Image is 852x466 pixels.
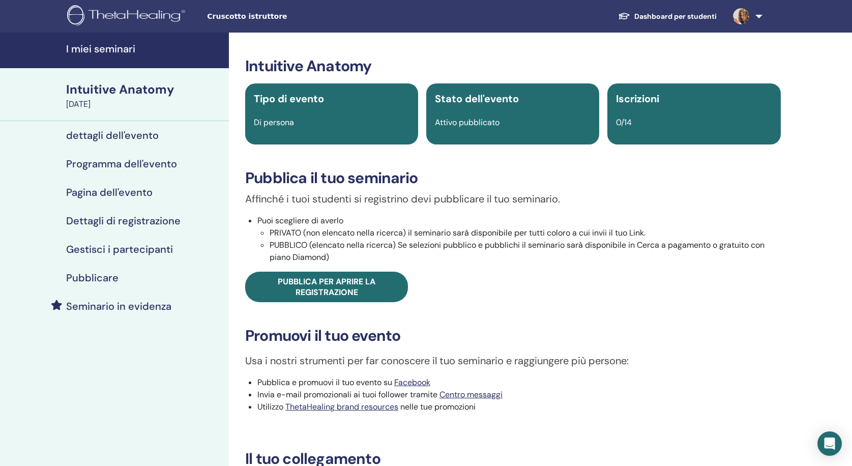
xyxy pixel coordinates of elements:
[66,43,223,55] h4: I miei seminari
[67,5,189,28] img: logo.png
[257,389,781,401] li: Invia e-mail promozionali ai tuoi follower tramite
[66,81,223,98] div: Intuitive Anatomy
[245,169,781,187] h3: Pubblica il tuo seminario
[66,300,171,312] h4: Seminario in evidenza
[270,239,781,264] li: PUBBLICO (elencato nella ricerca) Se selezioni pubblico e pubblichi il seminario sarà disponibile...
[245,327,781,345] h3: Promuovi il tuo evento
[245,353,781,368] p: Usa i nostri strumenti per far conoscere il tuo seminario e raggiungere più persone:
[66,215,181,227] h4: Dettagli di registrazione
[66,158,177,170] h4: Programma dell'evento
[278,276,375,298] span: Pubblica per aprire la registrazione
[439,389,503,400] a: Centro messaggi
[616,117,632,128] span: 0/14
[610,7,725,26] a: Dashboard per studenti
[817,431,842,456] div: Open Intercom Messenger
[66,272,119,284] h4: Pubblicare
[207,11,360,22] span: Cruscotto istruttore
[257,376,781,389] li: Pubblica e promuovi il tuo evento su
[60,81,229,110] a: Intuitive Anatomy[DATE]
[66,186,153,198] h4: Pagina dell'evento
[733,8,749,24] img: default.jpg
[270,227,781,239] li: PRIVATO (non elencato nella ricerca) il seminario sarà disponibile per tutti coloro a cui invii i...
[257,215,781,264] li: Puoi scegliere di averlo
[66,243,173,255] h4: Gestisci i partecipanti
[435,92,519,105] span: Stato dell'evento
[66,129,159,141] h4: dettagli dell'evento
[285,401,398,412] a: ThetaHealing brand resources
[245,57,781,75] h3: Intuitive Anatomy
[257,401,781,413] li: Utilizzo nelle tue promozioni
[394,377,430,388] a: Facebook
[618,12,630,20] img: graduation-cap-white.svg
[245,272,408,302] a: Pubblica per aprire la registrazione
[435,117,500,128] span: Attivo pubblicato
[66,98,223,110] div: [DATE]
[245,191,781,207] p: Affinché i tuoi studenti si registrino devi pubblicare il tuo seminario.
[616,92,659,105] span: Iscrizioni
[254,92,324,105] span: Tipo di evento
[254,117,294,128] span: Di persona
